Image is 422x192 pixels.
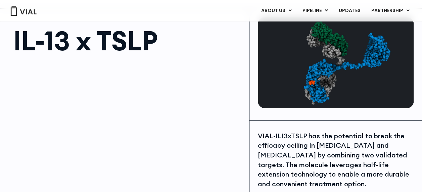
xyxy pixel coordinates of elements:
[256,5,297,16] a: ABOUT USMenu Toggle
[333,5,366,16] a: UPDATES
[258,131,414,189] div: VIAL-IL13xTSLP has the potential to break the efficacy ceiling in [MEDICAL_DATA] and [MEDICAL_DAT...
[297,5,333,16] a: PIPELINEMenu Toggle
[10,6,37,16] img: Vial Logo
[13,27,242,54] h1: IL-13 x TSLP
[366,5,415,16] a: PARTNERSHIPMenu Toggle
